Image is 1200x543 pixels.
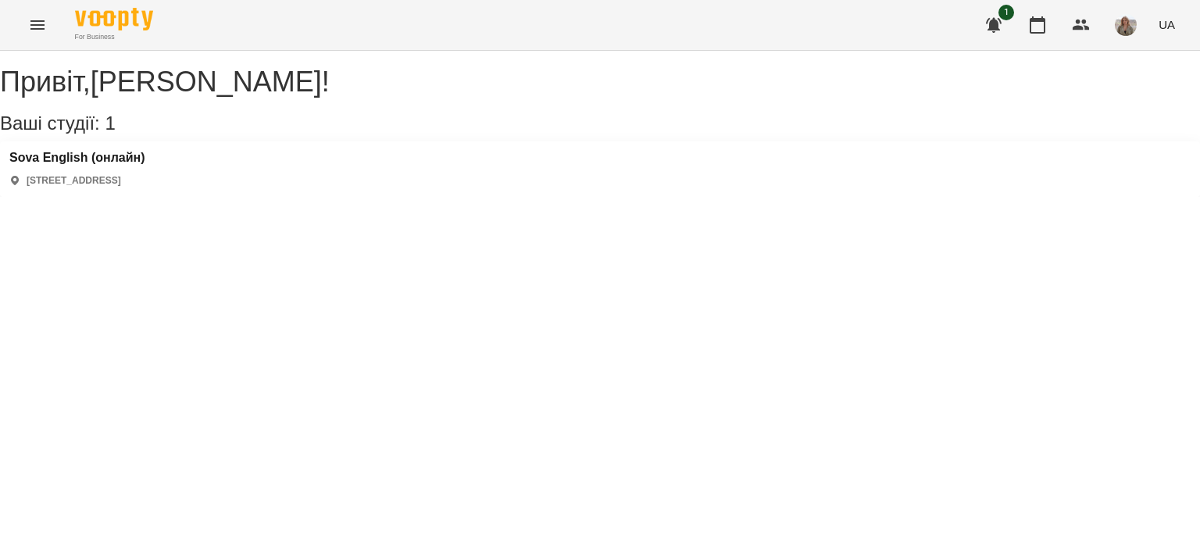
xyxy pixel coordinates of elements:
[27,174,121,188] p: [STREET_ADDRESS]
[75,32,153,42] span: For Business
[9,151,145,165] a: Sova English (онлайн)
[105,113,115,134] span: 1
[1115,14,1137,36] img: 23dbdf9b397c28d128ced03b916abe8c.png
[1159,16,1175,33] span: UA
[75,8,153,30] img: Voopty Logo
[998,5,1014,20] span: 1
[19,6,56,44] button: Menu
[1152,10,1181,39] button: UA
